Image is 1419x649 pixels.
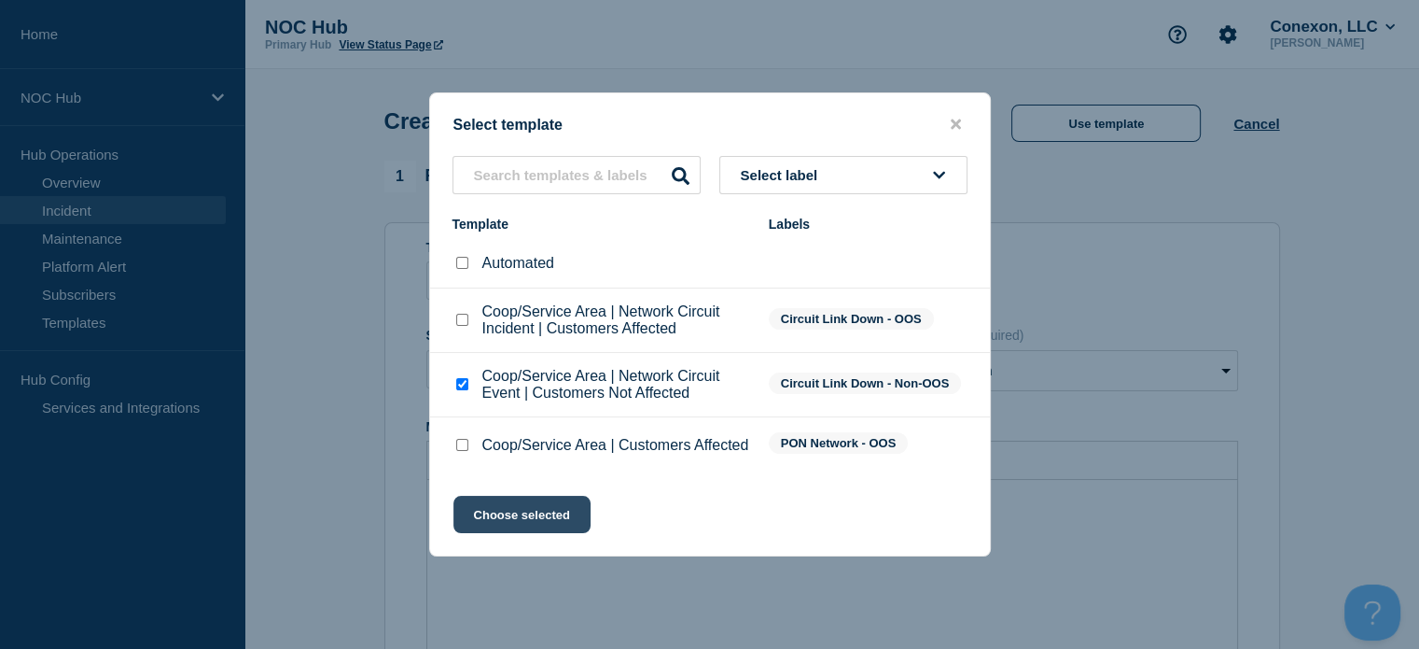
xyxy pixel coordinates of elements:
[482,368,750,402] p: Coop/Service Area | Network Circuit Event | Customers Not Affected
[453,496,591,533] button: Choose selected
[769,217,967,232] div: Labels
[769,308,934,330] span: Circuit Link Down - OOS
[482,255,554,272] p: Automated
[430,116,990,134] div: Select template
[482,437,749,454] p: Coop/Service Area | Customers Affected
[741,167,826,183] span: Select label
[482,303,750,337] p: Coop/Service Area | Network Circuit Incident | Customers Affected
[456,314,468,326] input: Coop/Service Area | Network Circuit Incident | Customers Affected checkbox
[456,257,468,269] input: Automated checkbox
[452,217,750,232] div: Template
[945,116,967,134] button: close button
[719,156,967,194] button: Select label
[456,378,468,390] input: Coop/Service Area | Network Circuit Event | Customers Not Affected checkbox
[769,432,909,454] span: PON Network - OOS
[452,156,701,194] input: Search templates & labels
[769,373,962,394] span: Circuit Link Down - Non-OOS
[456,439,468,451] input: Coop/Service Area | Customers Affected checkbox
